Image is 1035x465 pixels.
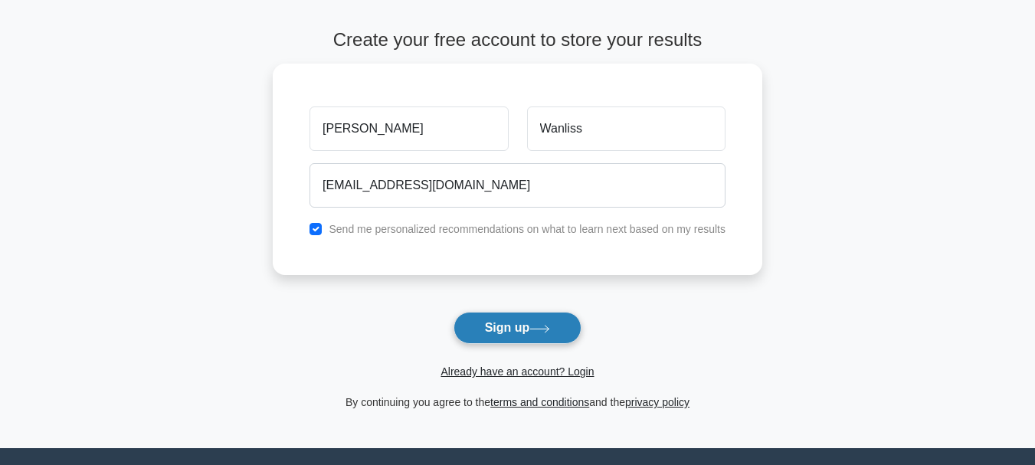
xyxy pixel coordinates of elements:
button: Sign up [454,312,582,344]
input: Email [310,163,725,208]
div: By continuing you agree to the and the [264,393,771,411]
a: Already have an account? Login [441,365,594,378]
a: terms and conditions [490,396,589,408]
label: Send me personalized recommendations on what to learn next based on my results [329,223,725,235]
input: First name [310,106,508,151]
h4: Create your free account to store your results [273,29,762,51]
a: privacy policy [625,396,689,408]
input: Last name [527,106,725,151]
